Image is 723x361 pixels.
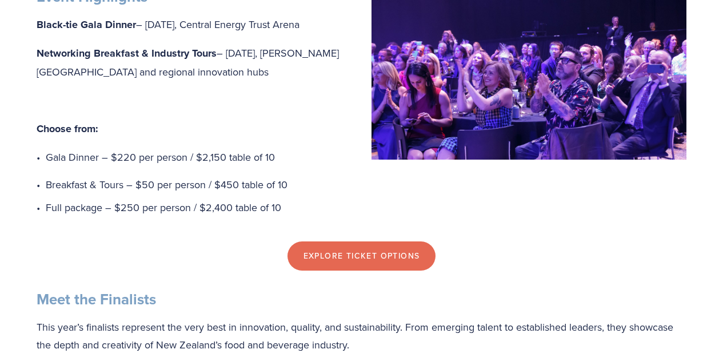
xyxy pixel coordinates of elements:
strong: Black-tie Gala Dinner [37,17,136,32]
p: Gala Dinner – $220 per person / $2,150 table of 10 [46,148,686,166]
p: – [DATE], Central Energy Trust Arena [37,15,686,34]
p: This year’s finalists represent the very best in innovation, quality, and sustainability. From em... [37,318,686,354]
strong: Choose from: [37,121,98,136]
a: Explore Ticket Options [287,241,436,271]
strong: Meet the Finalists [37,288,156,310]
p: – [DATE], [PERSON_NAME][GEOGRAPHIC_DATA] and regional innovation hubs [37,44,686,81]
strong: Networking Breakfast & Industry Tours [37,46,217,61]
p: Breakfast & Tours – $50 per person / $450 table of 10 [46,176,686,194]
p: Full package – $250 per person / $2,400 table of 10 [46,199,686,217]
